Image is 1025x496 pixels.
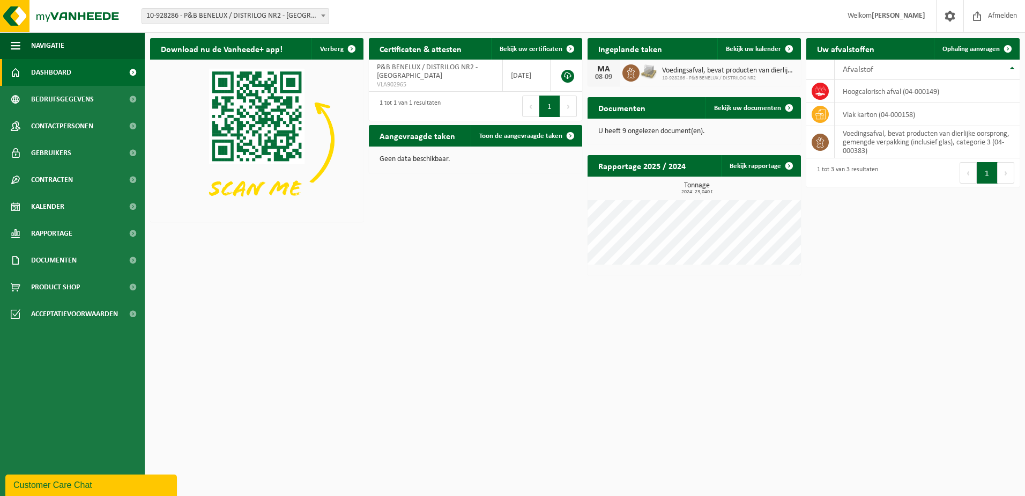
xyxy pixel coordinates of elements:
[380,156,571,163] p: Geen data beschikbaar.
[500,46,562,53] span: Bekijk uw certificaten
[806,38,885,59] h2: Uw afvalstoffen
[374,94,441,118] div: 1 tot 1 van 1 resultaten
[560,96,577,117] button: Next
[843,65,873,74] span: Afvalstof
[142,9,329,24] span: 10-928286 - P&B BENELUX / DISTRILOG NR2 - LONDERZEEL
[593,189,801,195] span: 2024: 23,040 t
[479,133,562,140] span: Toon de aangevraagde taken
[593,182,801,195] h3: Tonnage
[662,67,796,75] span: Voedingsafval, bevat producten van dierlijke oorsprong, gemengde verpakking (inc...
[835,126,1020,158] td: voedingsafval, bevat producten van dierlijke oorsprong, gemengde verpakking (inclusief glas), cat...
[471,125,581,147] a: Toon de aangevraagde taken
[31,220,72,247] span: Rapportage
[31,140,71,166] span: Gebruikers
[150,38,293,59] h2: Download nu de Vanheede+ app!
[812,161,878,185] div: 1 tot 3 van 3 resultaten
[369,38,472,59] h2: Certificaten & attesten
[31,193,64,220] span: Kalender
[320,46,344,53] span: Verberg
[5,472,179,496] iframe: chat widget
[835,80,1020,103] td: hoogcalorisch afval (04-000149)
[714,105,781,112] span: Bekijk uw documenten
[934,38,1019,60] a: Ophaling aanvragen
[593,65,614,74] div: MA
[998,162,1014,184] button: Next
[726,46,781,53] span: Bekijk uw kalender
[491,38,581,60] a: Bekijk uw certificaten
[717,38,800,60] a: Bekijk uw kalender
[872,12,925,20] strong: [PERSON_NAME]
[705,97,800,119] a: Bekijk uw documenten
[522,96,539,117] button: Previous
[31,59,71,86] span: Dashboard
[835,103,1020,126] td: vlak karton (04-000158)
[31,113,93,140] span: Contactpersonen
[31,274,80,301] span: Product Shop
[31,86,94,113] span: Bedrijfsgegevens
[31,247,77,274] span: Documenten
[721,155,800,177] a: Bekijk rapportage
[598,128,790,135] p: U heeft 9 ongelezen document(en).
[593,74,614,81] div: 08-09
[503,60,551,92] td: [DATE]
[977,162,998,184] button: 1
[369,125,466,146] h2: Aangevraagde taken
[31,301,118,327] span: Acceptatievoorwaarden
[142,8,329,24] span: 10-928286 - P&B BENELUX / DISTRILOG NR2 - LONDERZEEL
[588,155,696,176] h2: Rapportage 2025 / 2024
[942,46,1000,53] span: Ophaling aanvragen
[377,81,494,89] span: VLA902965
[588,38,673,59] h2: Ingeplande taken
[31,166,73,193] span: Contracten
[539,96,560,117] button: 1
[150,60,363,220] img: Download de VHEPlus App
[640,63,658,81] img: LP-PA-00000-WDN-11
[588,97,656,118] h2: Documenten
[311,38,362,60] button: Verberg
[377,63,478,80] span: P&B BENELUX / DISTRILOG NR2 - [GEOGRAPHIC_DATA]
[960,162,977,184] button: Previous
[662,75,796,82] span: 10-928286 - P&B BENELUX / DISTRILOG NR2
[31,32,64,59] span: Navigatie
